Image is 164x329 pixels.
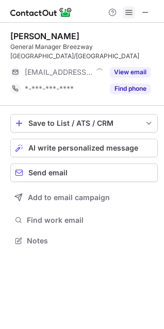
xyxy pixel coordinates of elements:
[28,144,138,152] span: AI write personalized message
[10,234,158,248] button: Notes
[10,213,158,227] button: Find work email
[10,188,158,207] button: Add to email campaign
[10,163,158,182] button: Send email
[25,68,92,77] span: [EMAIL_ADDRESS][DOMAIN_NAME]
[110,84,151,94] button: Reveal Button
[28,169,68,177] span: Send email
[10,31,79,41] div: [PERSON_NAME]
[28,193,110,202] span: Add to email campaign
[110,67,151,77] button: Reveal Button
[10,42,158,61] div: General Manager Breezway [GEOGRAPHIC_DATA]/[GEOGRAPHIC_DATA]
[10,6,72,19] img: ContactOut v5.3.10
[28,119,140,127] div: Save to List / ATS / CRM
[27,216,154,225] span: Find work email
[27,236,154,245] span: Notes
[10,139,158,157] button: AI write personalized message
[10,114,158,133] button: save-profile-one-click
